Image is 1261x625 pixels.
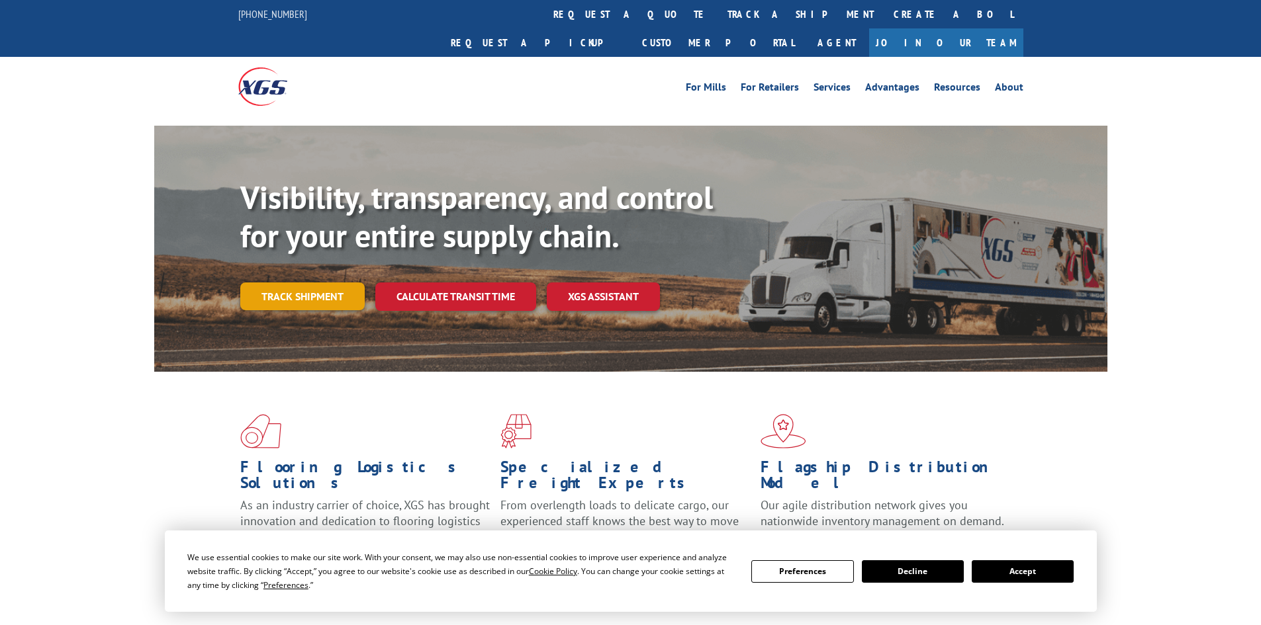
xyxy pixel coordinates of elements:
b: Visibility, transparency, and control for your entire supply chain. [240,177,713,256]
button: Decline [862,560,964,583]
span: As an industry carrier of choice, XGS has brought innovation and dedication to flooring logistics... [240,497,490,544]
div: Cookie Consent Prompt [165,530,1097,612]
a: Agent [804,28,869,57]
a: For Mills [686,82,726,97]
button: Preferences [751,560,853,583]
button: Accept [972,560,1074,583]
a: Customer Portal [632,28,804,57]
span: Cookie Policy [529,565,577,577]
span: Preferences [263,579,308,591]
a: Services [814,82,851,97]
img: xgs-icon-total-supply-chain-intelligence-red [240,414,281,448]
a: Resources [934,82,980,97]
a: [PHONE_NUMBER] [238,7,307,21]
a: Join Our Team [869,28,1023,57]
h1: Specialized Freight Experts [500,459,751,497]
a: Track shipment [240,282,365,310]
h1: Flagship Distribution Model [761,459,1011,497]
span: Our agile distribution network gives you nationwide inventory management on demand. [761,497,1004,528]
div: We use essential cookies to make our site work. With your consent, we may also use non-essential ... [187,550,735,592]
a: Request a pickup [441,28,632,57]
h1: Flooring Logistics Solutions [240,459,490,497]
a: Calculate transit time [375,282,536,311]
img: xgs-icon-focused-on-flooring-red [500,414,532,448]
a: For Retailers [741,82,799,97]
a: Advantages [865,82,919,97]
a: About [995,82,1023,97]
img: xgs-icon-flagship-distribution-model-red [761,414,806,448]
a: XGS ASSISTANT [547,282,660,311]
p: From overlength loads to delicate cargo, our experienced staff knows the best way to move your fr... [500,497,751,556]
